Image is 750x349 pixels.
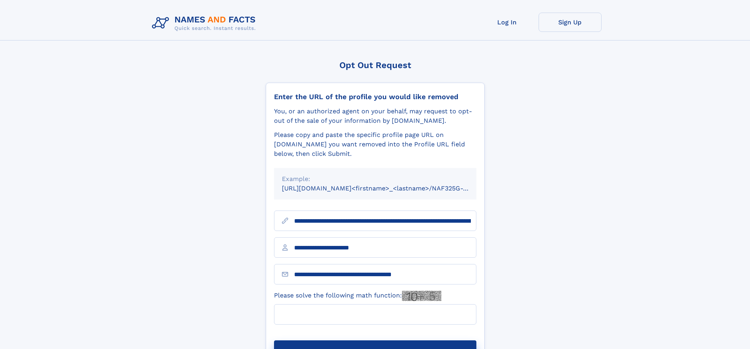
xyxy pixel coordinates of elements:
img: Logo Names and Facts [149,13,262,34]
label: Please solve the following math function: [274,291,441,301]
a: Sign Up [539,13,602,32]
div: Example: [282,174,469,184]
div: Enter the URL of the profile you would like removed [274,92,476,101]
small: [URL][DOMAIN_NAME]<firstname>_<lastname>/NAF325G-xxxxxxxx [282,185,491,192]
div: Opt Out Request [266,60,485,70]
div: Please copy and paste the specific profile page URL on [DOMAIN_NAME] you want removed into the Pr... [274,130,476,159]
a: Log In [476,13,539,32]
div: You, or an authorized agent on your behalf, may request to opt-out of the sale of your informatio... [274,107,476,126]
